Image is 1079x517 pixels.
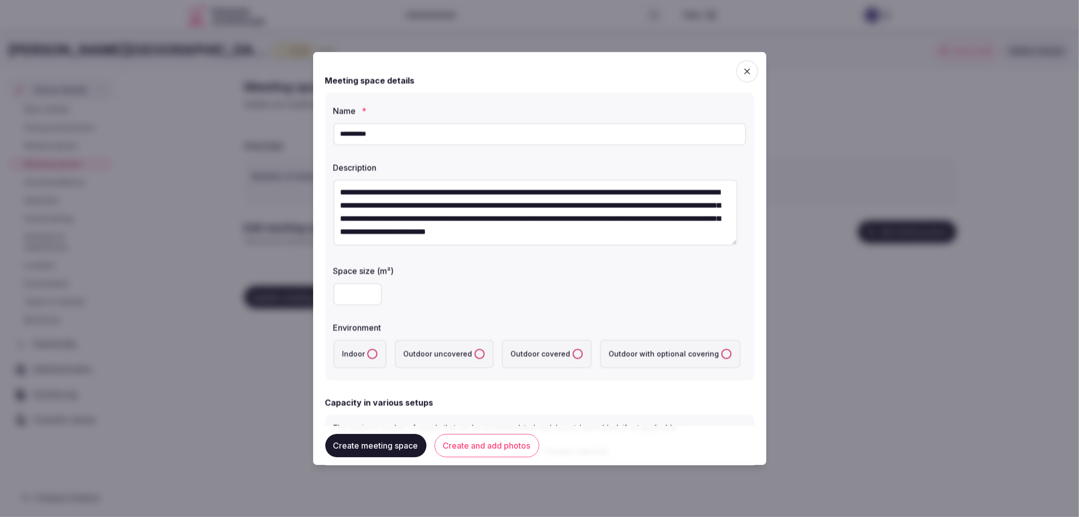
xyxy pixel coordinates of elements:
label: Space size (m²) [333,266,746,274]
label: Outdoor uncovered [395,339,494,368]
label: Outdoor covered [502,339,592,368]
label: Outdoor with optional covering [600,339,741,368]
label: Description [333,163,746,171]
h2: Meeting space details [325,74,415,86]
label: Indoor [333,339,386,368]
label: Name [333,106,746,114]
button: Indoor [367,348,377,359]
label: Environment [333,323,746,331]
h2: Capacity in various setups [325,396,434,408]
button: Create meeting space [325,434,426,457]
button: Outdoor covered [573,348,583,359]
button: Create and add photos [435,434,539,457]
button: Outdoor uncovered [474,348,485,359]
p: The maximum number of people that can be accommodated each layout. Leave blank if not applicable. [333,422,746,432]
button: Outdoor with optional covering [721,348,731,359]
